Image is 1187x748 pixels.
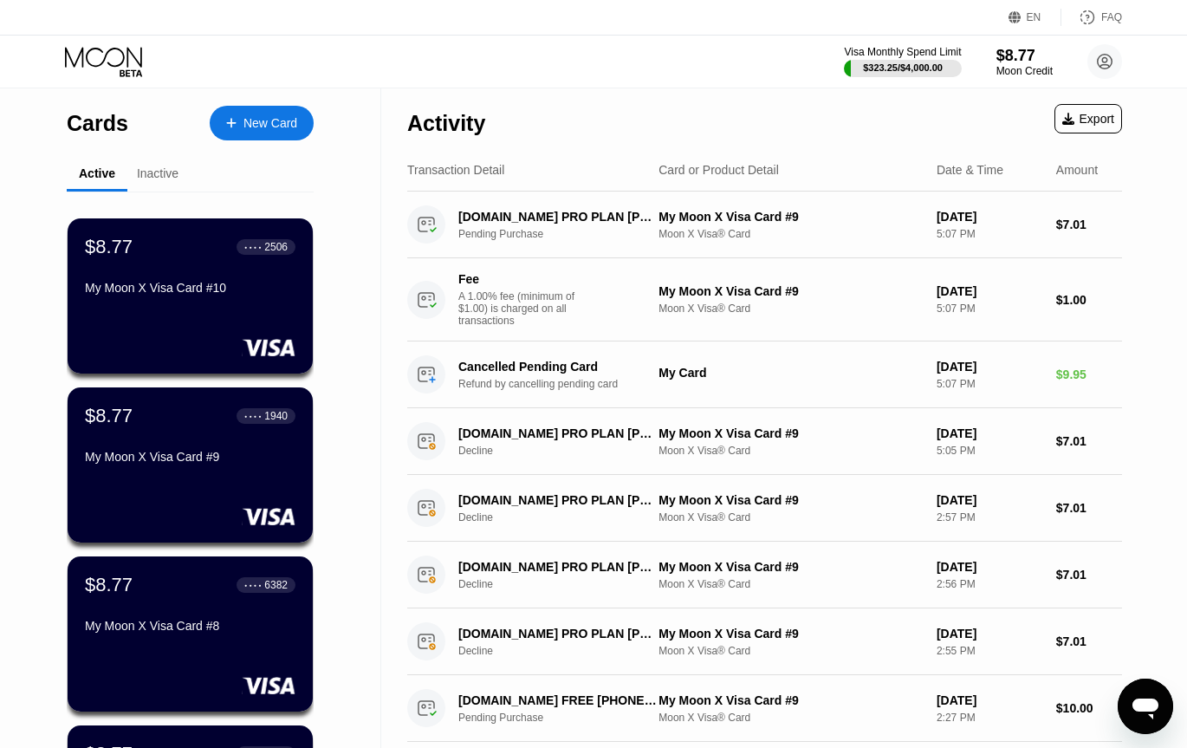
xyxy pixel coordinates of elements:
[937,284,1042,298] div: [DATE]
[937,210,1042,224] div: [DATE]
[658,627,923,641] div: My Moon X Visa Card #9
[458,560,658,574] div: [DOMAIN_NAME] PRO PLAN [PHONE_NUMBER] US
[996,65,1053,77] div: Moon Credit
[1056,163,1098,177] div: Amount
[85,450,295,464] div: My Moon X Visa Card #9
[407,111,485,136] div: Activity
[458,426,658,440] div: [DOMAIN_NAME] PRO PLAN [PHONE_NUMBER] US
[85,619,295,633] div: My Moon X Visa Card #8
[1056,568,1122,582] div: $7.01
[1056,293,1122,307] div: $1.00
[1056,434,1122,448] div: $7.01
[658,210,923,224] div: My Moon X Visa Card #9
[67,111,128,136] div: Cards
[244,413,262,419] div: ● ● ● ●
[85,405,133,427] div: $8.77
[1056,367,1122,381] div: $9.95
[658,284,923,298] div: My Moon X Visa Card #9
[85,574,133,596] div: $8.77
[458,378,672,390] div: Refund by cancelling pending card
[937,493,1042,507] div: [DATE]
[1056,701,1122,715] div: $10.00
[937,378,1042,390] div: 5:07 PM
[937,511,1042,524] div: 2:57 PM
[937,445,1042,457] div: 5:05 PM
[244,582,262,588] div: ● ● ● ●
[264,241,288,253] div: 2506
[937,627,1042,641] div: [DATE]
[658,445,923,457] div: Moon X Visa® Card
[996,47,1053,65] div: $8.77
[658,366,923,380] div: My Card
[863,62,943,73] div: $323.25 / $4,000.00
[937,163,1003,177] div: Date & Time
[658,511,923,524] div: Moon X Visa® Card
[85,281,295,295] div: My Moon X Visa Card #10
[458,445,672,457] div: Decline
[1054,104,1122,133] div: Export
[68,556,313,712] div: $8.77● ● ● ●6382My Moon X Visa Card #8
[407,675,1122,742] div: [DOMAIN_NAME] FREE [PHONE_NUMBER] USPending PurchaseMy Moon X Visa Card #9Moon X Visa® Card[DATE]...
[68,387,313,543] div: $8.77● ● ● ●1940My Moon X Visa Card #9
[210,106,314,140] div: New Card
[407,475,1122,542] div: [DOMAIN_NAME] PRO PLAN [PHONE_NUMBER] USDeclineMy Moon X Visa Card #9Moon X Visa® Card[DATE]2:57 ...
[658,163,779,177] div: Card or Product Detail
[1056,218,1122,231] div: $7.01
[79,166,115,180] div: Active
[1062,112,1114,126] div: Export
[658,712,923,724] div: Moon X Visa® Card
[407,608,1122,675] div: [DOMAIN_NAME] PRO PLAN [PHONE_NUMBER] USDeclineMy Moon X Visa Card #9Moon X Visa® Card[DATE]2:55 ...
[937,560,1042,574] div: [DATE]
[137,166,178,180] div: Inactive
[937,693,1042,707] div: [DATE]
[407,192,1122,258] div: [DOMAIN_NAME] PRO PLAN [PHONE_NUMBER] USPending PurchaseMy Moon X Visa Card #9Moon X Visa® Card[D...
[458,712,672,724] div: Pending Purchase
[458,493,658,507] div: [DOMAIN_NAME] PRO PLAN [PHONE_NUMBER] US
[1009,9,1061,26] div: EN
[407,542,1122,608] div: [DOMAIN_NAME] PRO PLAN [PHONE_NUMBER] USDeclineMy Moon X Visa Card #9Moon X Visa® Card[DATE]2:56 ...
[937,228,1042,240] div: 5:07 PM
[458,627,658,641] div: [DOMAIN_NAME] PRO PLAN [PHONE_NUMBER] US
[658,645,923,657] div: Moon X Visa® Card
[844,46,961,58] div: Visa Monthly Spend Limit
[407,408,1122,475] div: [DOMAIN_NAME] PRO PLAN [PHONE_NUMBER] USDeclineMy Moon X Visa Card #9Moon X Visa® Card[DATE]5:05 ...
[458,693,658,707] div: [DOMAIN_NAME] FREE [PHONE_NUMBER] US
[264,410,288,422] div: 1940
[264,579,288,591] div: 6382
[658,228,923,240] div: Moon X Visa® Card
[458,511,672,524] div: Decline
[458,210,658,224] div: [DOMAIN_NAME] PRO PLAN [PHONE_NUMBER] US
[937,360,1042,374] div: [DATE]
[458,360,658,374] div: Cancelled Pending Card
[1118,679,1173,734] iframe: Button to launch messaging window
[458,228,672,240] div: Pending Purchase
[937,712,1042,724] div: 2:27 PM
[458,290,588,327] div: A 1.00% fee (minimum of $1.00) is charged on all transactions
[1056,634,1122,648] div: $7.01
[658,493,923,507] div: My Moon X Visa Card #9
[937,302,1042,315] div: 5:07 PM
[658,426,923,440] div: My Moon X Visa Card #9
[85,236,133,258] div: $8.77
[244,244,262,250] div: ● ● ● ●
[1101,11,1122,23] div: FAQ
[937,645,1042,657] div: 2:55 PM
[844,46,961,77] div: Visa Monthly Spend Limit$323.25/$4,000.00
[1056,501,1122,515] div: $7.01
[658,560,923,574] div: My Moon X Visa Card #9
[68,218,313,374] div: $8.77● ● ● ●2506My Moon X Visa Card #10
[937,578,1042,590] div: 2:56 PM
[407,341,1122,408] div: Cancelled Pending CardRefund by cancelling pending cardMy Card[DATE]5:07 PM$9.95
[1027,11,1041,23] div: EN
[658,302,923,315] div: Moon X Visa® Card
[458,272,580,286] div: Fee
[937,426,1042,440] div: [DATE]
[458,578,672,590] div: Decline
[1061,9,1122,26] div: FAQ
[458,645,672,657] div: Decline
[996,47,1053,77] div: $8.77Moon Credit
[658,693,923,707] div: My Moon X Visa Card #9
[407,258,1122,341] div: FeeA 1.00% fee (minimum of $1.00) is charged on all transactionsMy Moon X Visa Card #9Moon X Visa...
